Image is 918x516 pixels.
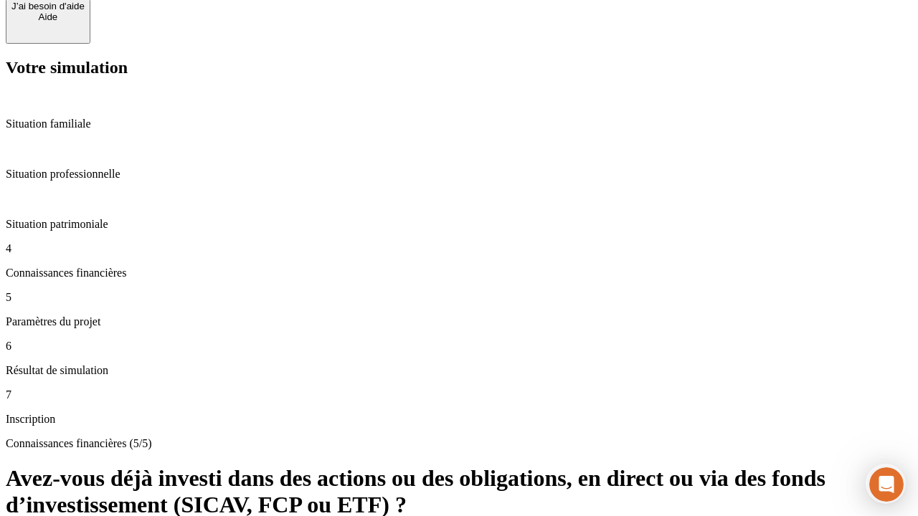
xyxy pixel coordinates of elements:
[866,464,906,504] iframe: Intercom live chat discovery launcher
[6,413,912,426] p: Inscription
[6,118,912,130] p: Situation familiale
[869,467,904,502] iframe: Intercom live chat
[6,267,912,279] p: Connaissances financières
[6,291,912,304] p: 5
[11,1,85,11] div: J’ai besoin d'aide
[6,218,912,231] p: Situation patrimoniale
[6,242,912,255] p: 4
[6,168,912,181] p: Situation professionnelle
[6,437,912,450] p: Connaissances financières (5/5)
[6,315,912,328] p: Paramètres du projet
[11,11,85,22] div: Aide
[6,58,912,77] h2: Votre simulation
[6,388,912,401] p: 7
[6,340,912,353] p: 6
[6,364,912,377] p: Résultat de simulation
